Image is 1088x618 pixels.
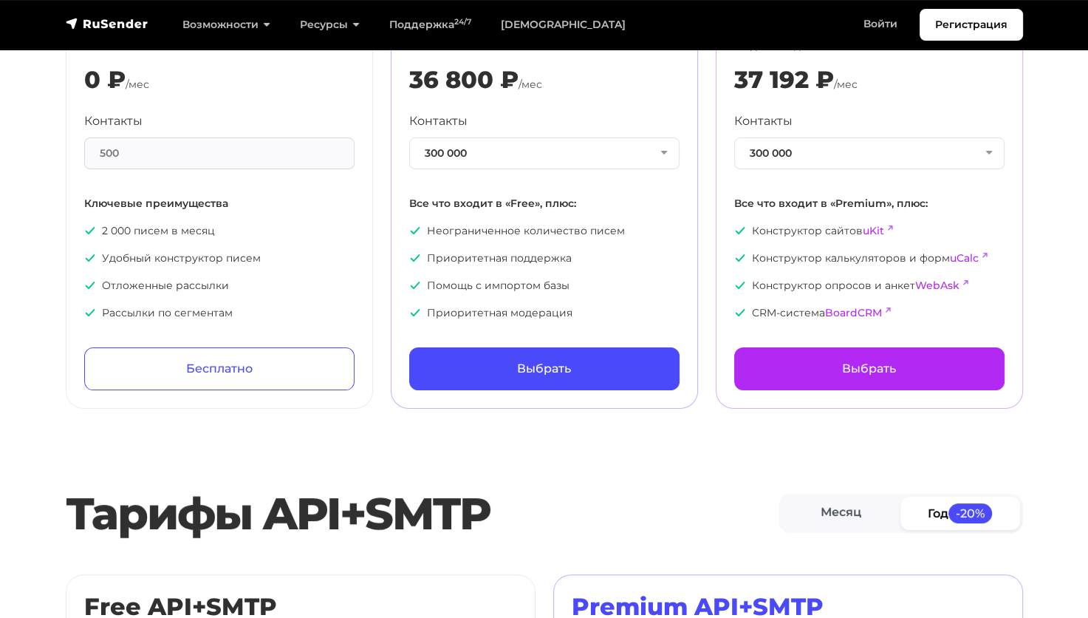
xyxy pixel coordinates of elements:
[734,225,746,237] img: icon-ok.svg
[84,66,126,94] div: 0 ₽
[409,112,468,130] label: Контакты
[734,112,793,130] label: Контакты
[409,305,680,321] p: Приоритетная модерация
[84,347,355,390] a: Бесплатно
[409,251,680,266] p: Приоритетная поддержка
[84,225,96,237] img: icon-ok.svg
[84,307,96,319] img: icon-ok.svg
[285,10,374,40] a: Ресурсы
[409,223,680,239] p: Неограниченное количество писем
[66,16,148,31] img: RuSender
[84,252,96,264] img: icon-ok.svg
[126,78,149,91] span: /мес
[849,9,912,39] a: Войти
[734,137,1005,169] button: 300 000
[734,252,746,264] img: icon-ok.svg
[734,196,1005,211] p: Все что входит в «Premium», плюс:
[409,347,680,390] a: Выбрать
[948,503,993,523] span: -20%
[409,252,421,264] img: icon-ok.svg
[863,224,884,237] a: uKit
[734,223,1005,239] p: Конструктор сайтов
[900,497,1020,530] a: Год
[409,225,421,237] img: icon-ok.svg
[734,279,746,291] img: icon-ok.svg
[454,17,471,27] sup: 24/7
[734,307,746,319] img: icon-ok.svg
[84,305,355,321] p: Рассылки по сегментам
[84,279,96,291] img: icon-ok.svg
[409,278,680,293] p: Помощь с импортом базы
[734,66,834,94] div: 37 192 ₽
[84,196,355,211] p: Ключевые преимущества
[519,78,542,91] span: /мес
[734,305,1005,321] p: CRM-система
[84,278,355,293] p: Отложенные рассылки
[168,10,285,40] a: Возможности
[920,9,1023,41] a: Регистрация
[950,251,979,265] a: uCalc
[834,78,858,91] span: /мес
[915,279,959,292] a: WebAsk
[84,251,355,266] p: Удобный конструктор писем
[734,347,1005,390] a: Выбрать
[734,251,1005,266] p: Конструктор калькуляторов и форм
[734,278,1005,293] p: Конструктор опросов и анкет
[374,10,486,40] a: Поддержка24/7
[409,137,680,169] button: 300 000
[409,196,680,211] p: Все что входит в «Free», плюс:
[825,306,882,319] a: BoardCRM
[409,307,421,319] img: icon-ok.svg
[409,279,421,291] img: icon-ok.svg
[66,487,779,540] h2: Тарифы API+SMTP
[409,66,519,94] div: 36 800 ₽
[781,497,901,530] a: Месяц
[486,10,640,40] a: [DEMOGRAPHIC_DATA]
[84,112,143,130] label: Контакты
[84,223,355,239] p: 2 000 писем в месяц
